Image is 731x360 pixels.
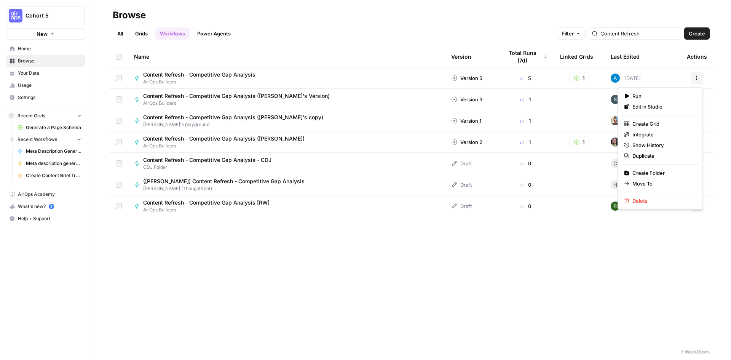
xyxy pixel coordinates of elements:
[611,138,641,147] div: [DATE]
[451,160,472,167] div: Draft
[14,122,85,134] a: Generate a Page Schema
[26,124,81,131] span: Generate a Page Schema
[632,92,693,100] span: Run
[9,9,22,22] img: Cohort 5 Logo
[689,30,705,37] span: Create
[143,164,278,171] span: CDJ Folder
[14,170,85,182] a: Create Content Brief from Keyword
[632,180,693,187] span: Move To
[26,160,81,167] span: Meta description generator
[6,201,85,212] div: What's new?
[600,30,678,37] input: Search
[611,74,641,83] div: [DATE]
[6,134,85,145] button: Recent Workflows
[134,156,439,171] a: Content Refresh - Competitive Gap Analysis - CDJCDJ Folder
[155,27,190,40] a: Workflows
[143,135,305,142] span: Content Refresh - Competitive Gap Analysis ([PERSON_NAME])
[18,70,81,77] span: Your Data
[684,27,710,40] button: Create
[18,94,81,101] span: Settings
[451,181,472,189] div: Draft
[113,9,146,21] div: Browse
[143,92,330,100] span: Content Refresh - Competitive Gap Analysis ([PERSON_NAME]'s Version)
[6,188,85,200] a: AirOps Academy
[50,205,52,208] text: 5
[18,112,45,119] span: Recent Grids
[18,215,81,222] span: Help + Support
[143,185,311,192] span: [PERSON_NAME] (ThoughtSpot)
[611,116,641,125] div: [DATE]
[143,142,311,149] span: AirOps Builders
[131,27,152,40] a: Grids
[451,46,471,67] div: Version
[143,78,262,85] span: AirOps Builders
[6,43,85,55] a: Home
[569,72,590,84] button: 1
[6,6,85,25] button: Workspace: Cohort 5
[632,103,693,110] span: Edit in Studio
[143,178,305,185] span: ([PERSON_NAME]) Content Refresh - Competitive Gap Analysis
[503,202,548,210] div: 0
[134,178,439,192] a: ([PERSON_NAME]) Content Refresh - Competitive Gap Analysis[PERSON_NAME] (ThoughtSpot)
[687,46,707,67] div: Actions
[37,30,48,38] span: New
[134,46,439,67] div: Name
[134,135,439,149] a: Content Refresh - Competitive Gap Analysis ([PERSON_NAME])AirOps Builders
[632,120,693,128] span: Create Grid
[6,110,85,122] button: Recent Grids
[14,157,85,170] a: Meta description generator
[451,138,482,146] div: Version 2
[503,181,548,189] div: 0
[503,74,548,82] div: 5
[569,136,590,148] button: 1
[113,27,128,40] a: All
[18,58,81,64] span: Browse
[611,116,620,125] img: 12lpmarulu2z3pnc3j6nly8e5680
[143,100,336,107] span: AirOps Builders
[632,169,693,177] span: Create Folder
[18,136,57,143] span: Recent Workflows
[6,91,85,104] a: Settings
[632,197,693,205] span: Delete
[611,46,640,67] div: Last Edited
[6,200,85,213] button: What's new? 5
[503,117,548,125] div: 1
[503,46,548,67] div: Total Runs (7d)
[611,202,620,211] img: e8w4pz3lxmrlyw9sq3pq0i0oe7m2
[611,95,641,104] div: [DATE]
[6,55,85,67] a: Browse
[562,30,574,37] span: Filter
[611,159,641,168] div: [DATE]
[451,202,472,210] div: Draft
[611,180,641,189] div: [DATE]
[26,12,72,19] span: Cohort 5
[134,71,439,85] a: Content Refresh - Competitive Gap AnalysisAirOps Builders
[49,204,54,209] a: 5
[134,199,439,213] a: Content Refresh - Competitive Gap Analysis [RW]AirOps Builders
[557,27,586,40] button: Filter
[451,117,481,125] div: Version 1
[143,121,329,128] span: [PERSON_NAME]'s playground
[134,114,439,128] a: Content Refresh - Competitive Gap Analysis ([PERSON_NAME]'s copy)[PERSON_NAME]'s playground
[611,202,641,211] div: [DATE]
[560,46,593,67] div: Linked Grids
[193,27,235,40] a: Power Agents
[632,131,693,138] span: Integrate
[503,138,548,146] div: 1
[143,71,255,78] span: Content Refresh - Competitive Gap Analysis
[6,67,85,79] a: Your Data
[18,191,81,198] span: AirOps Academy
[26,172,81,179] span: Create Content Brief from Keyword
[143,199,270,206] span: Content Refresh - Competitive Gap Analysis [RW]
[613,181,617,189] span: H
[503,96,548,103] div: 1
[18,45,81,52] span: Home
[143,114,323,121] span: Content Refresh - Competitive Gap Analysis ([PERSON_NAME]'s copy)
[18,82,81,89] span: Usage
[6,213,85,225] button: Help + Support
[143,206,276,213] span: AirOps Builders
[613,160,617,167] span: C
[611,138,620,147] img: e6jku8bei7w65twbz9tngar3gsjq
[503,160,548,167] div: 0
[14,145,85,157] a: Meta Description Generator - HC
